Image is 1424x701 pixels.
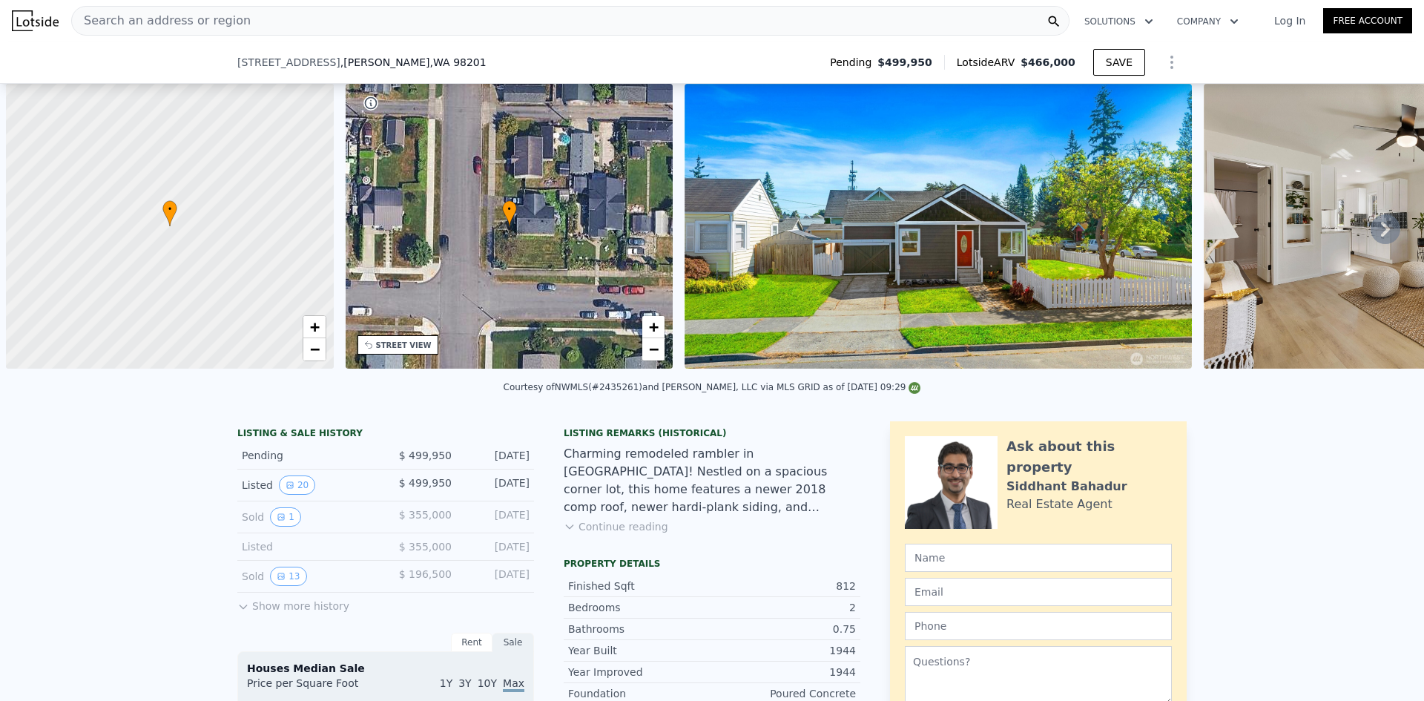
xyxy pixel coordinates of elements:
[478,677,497,689] span: 10Y
[72,12,251,30] span: Search an address or region
[1006,478,1127,496] div: Siddhant Bahadur
[957,55,1021,70] span: Lotside ARV
[1157,47,1187,77] button: Show Options
[399,477,452,489] span: $ 499,950
[440,677,452,689] span: 1Y
[237,55,340,70] span: [STREET_ADDRESS]
[877,55,932,70] span: $499,950
[568,643,712,658] div: Year Built
[712,600,856,615] div: 2
[399,509,452,521] span: $ 355,000
[399,541,452,553] span: $ 355,000
[504,382,921,392] div: Courtesy of NWMLS (#2435261) and [PERSON_NAME], LLC via MLS GRID as of [DATE] 09:29
[712,665,856,679] div: 1944
[685,84,1192,369] img: Sale: 169721715 Parcel: 103691854
[905,578,1172,606] input: Email
[303,316,326,338] a: Zoom in
[564,519,668,534] button: Continue reading
[1093,49,1145,76] button: SAVE
[642,316,665,338] a: Zoom in
[309,317,319,336] span: +
[649,317,659,336] span: +
[376,340,432,351] div: STREET VIEW
[247,661,524,676] div: Houses Median Sale
[909,382,920,394] img: NWMLS Logo
[568,686,712,701] div: Foundation
[451,633,492,652] div: Rent
[242,475,374,495] div: Listed
[502,200,517,226] div: •
[568,665,712,679] div: Year Improved
[564,558,860,570] div: Property details
[270,567,306,586] button: View historical data
[237,427,534,442] div: LISTING & SALE HISTORY
[905,612,1172,640] input: Phone
[649,340,659,358] span: −
[458,677,471,689] span: 3Y
[830,55,877,70] span: Pending
[464,539,530,554] div: [DATE]
[464,475,530,495] div: [DATE]
[430,56,487,68] span: , WA 98201
[712,643,856,658] div: 1944
[564,427,860,439] div: Listing Remarks (Historical)
[1323,8,1412,33] a: Free Account
[502,203,517,216] span: •
[712,686,856,701] div: Poured Concrete
[303,338,326,361] a: Zoom out
[564,445,860,516] div: Charming remodeled rambler in [GEOGRAPHIC_DATA]! Nestled on a spacious corner lot, this home feat...
[503,677,524,692] span: Max
[242,567,374,586] div: Sold
[568,600,712,615] div: Bedrooms
[905,544,1172,572] input: Name
[1006,496,1112,513] div: Real Estate Agent
[279,475,315,495] button: View historical data
[242,448,374,463] div: Pending
[464,567,530,586] div: [DATE]
[712,579,856,593] div: 812
[464,448,530,463] div: [DATE]
[162,203,177,216] span: •
[568,622,712,636] div: Bathrooms
[464,507,530,527] div: [DATE]
[340,55,487,70] span: , [PERSON_NAME]
[309,340,319,358] span: −
[12,10,59,31] img: Lotside
[242,539,374,554] div: Listed
[568,579,712,593] div: Finished Sqft
[242,507,374,527] div: Sold
[1256,13,1323,28] a: Log In
[1006,436,1172,478] div: Ask about this property
[1165,8,1250,35] button: Company
[237,593,349,613] button: Show more history
[270,507,301,527] button: View historical data
[712,622,856,636] div: 0.75
[399,450,452,461] span: $ 499,950
[399,568,452,580] span: $ 196,500
[492,633,534,652] div: Sale
[1072,8,1165,35] button: Solutions
[1021,56,1075,68] span: $466,000
[247,676,386,700] div: Price per Square Foot
[162,200,177,226] div: •
[642,338,665,361] a: Zoom out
